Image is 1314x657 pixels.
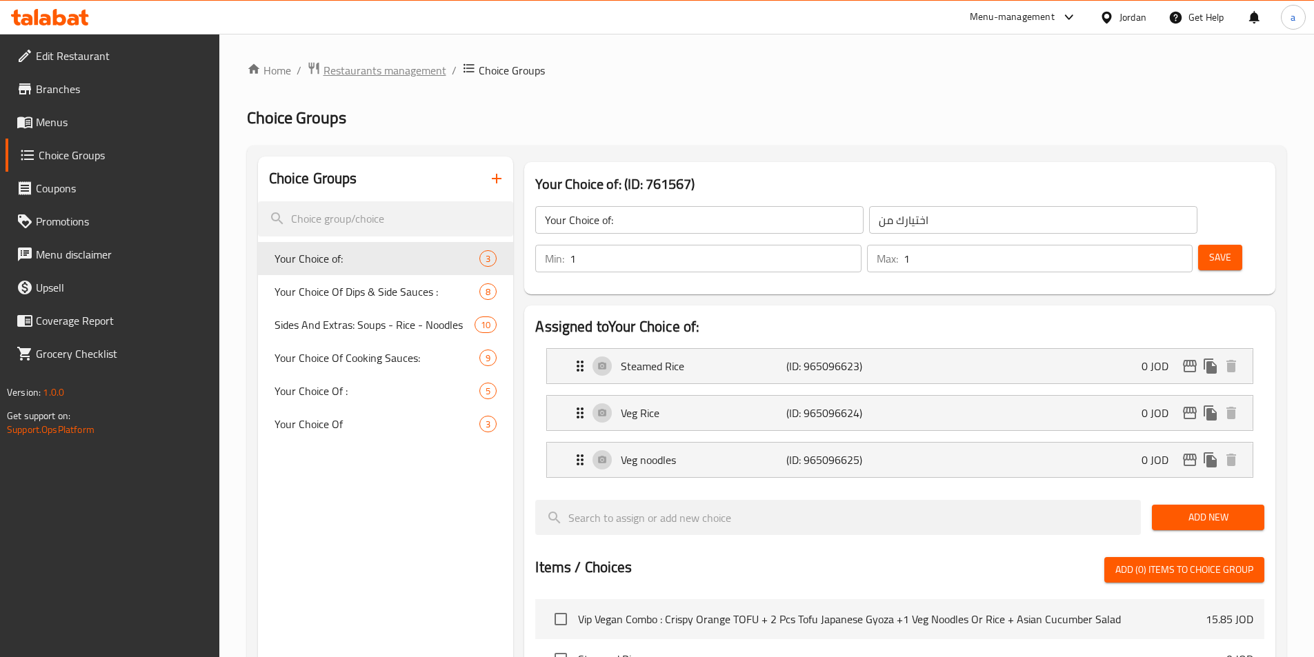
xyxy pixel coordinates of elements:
[1142,452,1179,468] p: 0 JOD
[6,304,219,337] a: Coverage Report
[6,139,219,172] a: Choice Groups
[1179,449,1200,470] button: edit
[36,114,208,130] span: Menus
[480,352,496,365] span: 9
[307,61,446,79] a: Restaurants management
[6,337,219,370] a: Grocery Checklist
[480,252,496,265] span: 3
[258,407,514,441] div: Your Choice Of3
[1115,561,1253,578] span: Add (0) items to choice group
[36,246,208,263] span: Menu disclaimer
[1179,356,1200,376] button: edit
[1142,358,1179,374] p: 0 JOD
[1142,405,1179,421] p: 0 JOD
[6,105,219,139] a: Menus
[480,285,496,299] span: 8
[479,416,497,432] div: Choices
[297,62,301,79] li: /
[547,349,1253,383] div: Expand
[36,312,208,329] span: Coverage Report
[36,279,208,296] span: Upsell
[479,350,497,366] div: Choices
[258,242,514,275] div: Your Choice of:3
[36,180,208,196] span: Coupons
[6,72,219,105] a: Branches
[258,275,514,308] div: Your Choice Of Dips & Side Sauces :8
[1152,505,1264,530] button: Add New
[535,316,1264,337] h2: Assigned to Your Choice of:
[1221,403,1242,423] button: delete
[547,443,1253,477] div: Expand
[275,316,475,333] span: Sides And Extras: Soups - Rice - Noodles
[479,383,497,399] div: Choices
[786,452,897,468] p: (ID: 965096625)
[621,358,786,374] p: Steamed Rice
[6,39,219,72] a: Edit Restaurant
[43,383,64,401] span: 1.0.0
[36,48,208,64] span: Edit Restaurant
[39,147,208,163] span: Choice Groups
[1198,245,1242,270] button: Save
[1221,356,1242,376] button: delete
[258,374,514,407] div: Your Choice Of :5
[546,605,575,634] span: Select choice
[6,238,219,271] a: Menu disclaimer
[545,250,564,267] p: Min:
[7,407,70,425] span: Get support on:
[535,436,1264,483] li: Expand
[1200,356,1221,376] button: duplicate
[1200,449,1221,470] button: duplicate
[275,350,480,366] span: Your Choice Of Cooking Sauces:
[1179,403,1200,423] button: edit
[269,168,357,189] h2: Choice Groups
[547,396,1253,430] div: Expand
[323,62,446,79] span: Restaurants management
[258,201,514,236] input: search
[479,250,497,267] div: Choices
[36,345,208,362] span: Grocery Checklist
[1221,449,1242,470] button: delete
[1209,249,1231,266] span: Save
[475,316,497,333] div: Choices
[1163,509,1253,526] span: Add New
[275,283,480,300] span: Your Choice Of Dips & Side Sauces :
[247,102,346,133] span: Choice Groups
[275,383,480,399] span: Your Choice Of :
[786,358,897,374] p: (ID: 965096623)
[475,319,496,332] span: 10
[970,9,1055,26] div: Menu-management
[452,62,457,79] li: /
[480,385,496,398] span: 5
[6,271,219,304] a: Upsell
[535,500,1141,535] input: search
[275,250,480,267] span: Your Choice of:
[535,343,1264,390] li: Expand
[479,62,545,79] span: Choice Groups
[1200,403,1221,423] button: duplicate
[479,283,497,300] div: Choices
[877,250,898,267] p: Max:
[247,62,291,79] a: Home
[1206,611,1253,627] p: 15.85 JOD
[7,383,41,401] span: Version:
[258,308,514,341] div: Sides And Extras: Soups - Rice - Noodles10
[258,341,514,374] div: Your Choice Of Cooking Sauces:9
[36,213,208,230] span: Promotions
[1291,10,1295,25] span: a
[36,81,208,97] span: Branches
[535,390,1264,436] li: Expand
[275,416,480,432] span: Your Choice Of
[621,405,786,421] p: Veg Rice
[578,611,1206,627] span: Vip Vegan Combo : Crispy Orange TOFU + 2 Pcs Tofu Japanese Gyoza +1 Veg Noodles Or Rice + Asian C...
[480,418,496,431] span: 3
[247,61,1286,79] nav: breadcrumb
[535,557,632,578] h2: Items / Choices
[6,205,219,238] a: Promotions
[786,405,897,421] p: (ID: 965096624)
[1119,10,1146,25] div: Jordan
[1104,557,1264,583] button: Add (0) items to choice group
[7,421,94,438] a: Support.OpsPlatform
[621,452,786,468] p: Veg noodles
[6,172,219,205] a: Coupons
[535,173,1264,195] h3: Your Choice of: (ID: 761567)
